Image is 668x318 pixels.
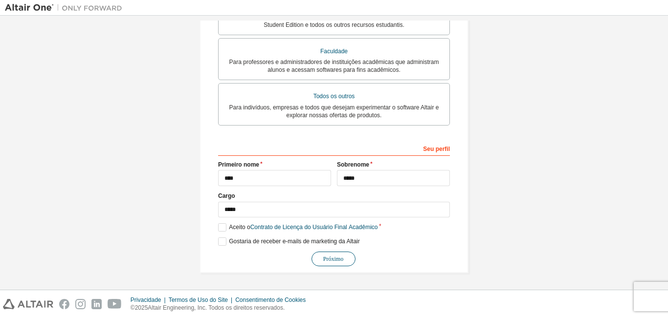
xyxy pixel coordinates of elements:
font: Para indivíduos, empresas e todos que desejam experimentar o software Altair e explorar nossas of... [229,104,439,119]
font: Para alunos atualmente matriculados que desejam acessar o pacote gratuito Altair Student Edition ... [227,14,441,28]
font: Gostaria de receber e-mails de marketing da Altair [229,238,359,245]
font: Privacidade [131,297,161,303]
button: Próximo [312,252,356,266]
font: Acadêmico [349,224,378,231]
font: Todos os outros [313,93,355,100]
img: linkedin.svg [91,299,102,309]
font: Contrato de Licença do Usuário Final [250,224,347,231]
font: 2025 [135,304,148,311]
font: © [131,304,135,311]
font: Faculdade [320,48,348,55]
font: Seu perfil [423,146,450,152]
font: Consentimento de Cookies [235,297,306,303]
font: Cargo [218,192,235,199]
font: Altair Engineering, Inc. Todos os direitos reservados. [148,304,285,311]
font: Sobrenome [337,161,369,168]
img: facebook.svg [59,299,69,309]
img: Altair Um [5,3,127,13]
font: Primeiro nome [218,161,259,168]
font: Termos de Uso do Site [169,297,228,303]
img: youtube.svg [108,299,122,309]
img: altair_logo.svg [3,299,53,309]
img: instagram.svg [75,299,86,309]
font: Próximo [323,255,343,262]
font: Aceito o [229,224,250,231]
font: Para professores e administradores de instituições acadêmicas que administram alunos e acessam so... [229,59,439,73]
